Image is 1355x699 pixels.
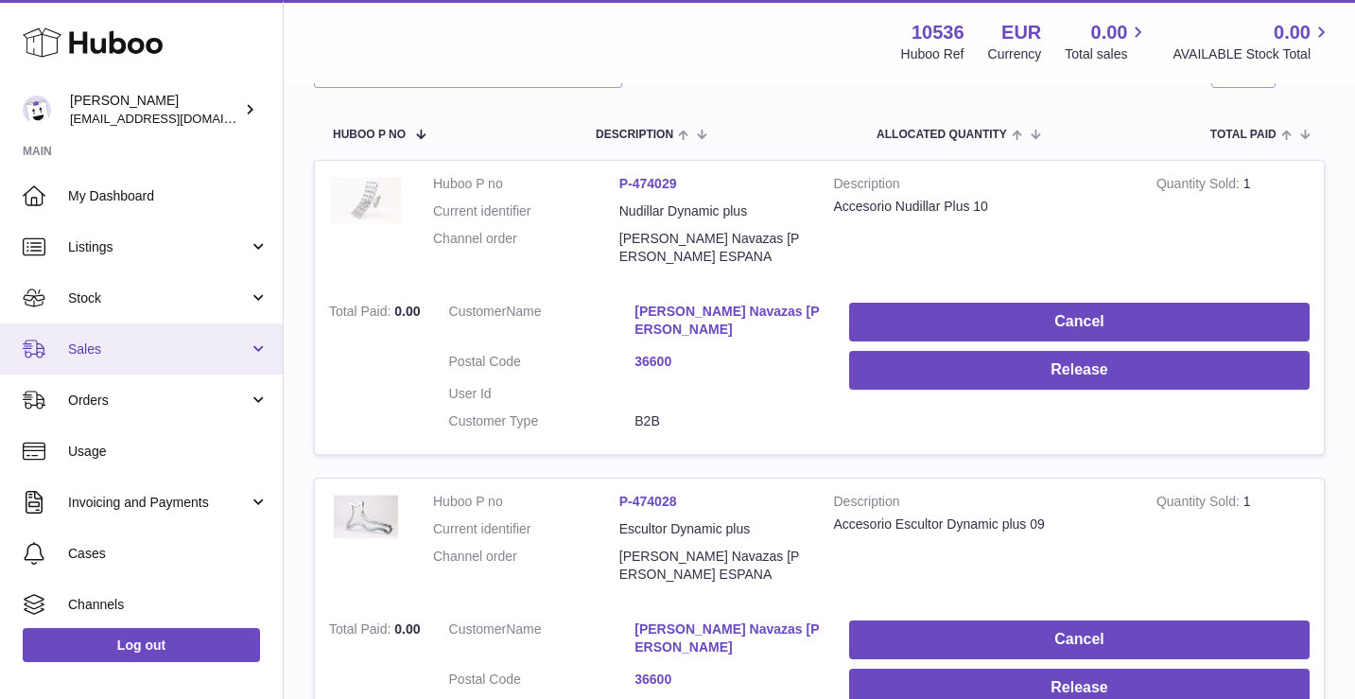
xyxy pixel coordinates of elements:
[449,303,635,343] dt: Name
[433,548,619,584] dt: Channel order
[834,198,1128,216] div: Accesorio Nudillar Plus 10
[834,175,1128,198] strong: Description
[849,303,1310,341] button: Cancel
[68,187,269,205] span: My Dashboard
[68,494,249,512] span: Invoicing and Payments
[1210,129,1277,141] span: Total paid
[329,175,405,224] img: 1658822067.png
[433,230,619,266] dt: Channel order
[433,202,619,220] dt: Current identifier
[877,129,1007,141] span: ALLOCATED Quantity
[329,493,405,543] img: 105361658821791.png
[449,412,635,430] dt: Customer Type
[449,304,507,319] span: Customer
[1065,20,1149,63] a: 0.00 Total sales
[1156,176,1243,196] strong: Quantity Sold
[619,230,806,266] dd: [PERSON_NAME] Navazas [PERSON_NAME] ESPANA
[619,520,806,538] dd: Escultor Dynamic plus
[333,129,406,141] span: Huboo P no
[988,45,1042,63] div: Currency
[634,671,821,689] a: 36600
[449,353,635,376] dt: Postal Code
[68,545,269,563] span: Cases
[1156,494,1243,514] strong: Quantity Sold
[634,412,821,430] dd: B2B
[1065,45,1149,63] span: Total sales
[394,621,420,637] span: 0.00
[849,620,1310,659] button: Cancel
[70,92,240,128] div: [PERSON_NAME]
[1173,45,1332,63] span: AVAILABLE Stock Total
[1091,20,1128,45] span: 0.00
[619,202,806,220] dd: Nudillar Dynamic plus
[912,20,964,45] strong: 10536
[449,621,507,637] span: Customer
[68,392,249,410] span: Orders
[70,111,278,126] span: [EMAIL_ADDRESS][DOMAIN_NAME]
[329,304,394,323] strong: Total Paid
[634,303,821,339] a: [PERSON_NAME] Navazas [PERSON_NAME]
[834,493,1128,516] strong: Description
[901,45,964,63] div: Huboo Ref
[433,493,619,511] dt: Huboo P no
[1274,20,1311,45] span: 0.00
[433,175,619,193] dt: Huboo P no
[619,494,677,509] a: P-474028
[1142,161,1324,289] td: 1
[23,628,260,662] a: Log out
[68,443,269,461] span: Usage
[449,671,635,693] dt: Postal Code
[1001,20,1041,45] strong: EUR
[834,516,1128,533] div: Accesorio Escultor Dynamic plus 09
[634,620,821,656] a: [PERSON_NAME] Navazas [PERSON_NAME]
[634,353,821,371] a: 36600
[23,96,51,124] img: riberoyepescamila@hotmail.com
[619,548,806,584] dd: [PERSON_NAME] Navazas [PERSON_NAME] ESPANA
[394,304,420,319] span: 0.00
[619,176,677,191] a: P-474029
[68,238,249,256] span: Listings
[849,351,1310,390] button: Release
[449,620,635,661] dt: Name
[1142,479,1324,607] td: 1
[433,520,619,538] dt: Current identifier
[68,341,249,358] span: Sales
[596,129,673,141] span: Description
[449,385,635,403] dt: User Id
[68,596,269,614] span: Channels
[68,289,249,307] span: Stock
[329,621,394,641] strong: Total Paid
[1173,20,1332,63] a: 0.00 AVAILABLE Stock Total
